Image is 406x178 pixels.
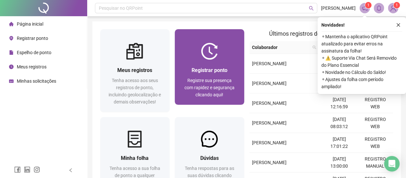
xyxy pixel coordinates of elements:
span: notification [362,5,368,11]
td: REGISTRO WEB [357,93,393,113]
span: Página inicial [17,21,43,27]
td: REGISTRO WEB [357,133,393,153]
span: 1 [396,3,398,7]
a: Registrar pontoRegistre sua presença com rapidez e segurança clicando aqui! [175,29,244,105]
span: Registrar ponto [192,67,227,73]
td: [DATE] 12:16:59 [321,93,357,113]
span: [PERSON_NAME] [321,5,356,12]
span: Minha folha [121,155,149,161]
span: search [309,6,314,11]
span: close [396,23,401,27]
td: REGISTRO WEB [357,113,393,133]
span: 1 [367,3,370,7]
span: ⚬ Ajustes da folha com período ampliado! [321,76,402,90]
span: ⚬ Novidade no Cálculo do Saldo! [321,69,402,76]
td: [DATE] 08:03:12 [321,113,357,133]
span: clock-circle [9,65,14,69]
span: Dúvidas [200,155,219,161]
sup: Atualize o seu contato no menu Meus Dados [393,2,400,8]
span: Espelho de ponto [17,50,51,55]
span: [PERSON_NAME] [252,81,286,86]
td: REGISTRO MANUAL [357,153,393,172]
span: left [68,168,73,172]
a: Meus registrosTenha acesso aos seus registros de ponto, incluindo geolocalização e demais observa... [100,29,170,112]
span: Últimos registros de ponto sincronizados [269,30,373,37]
span: home [9,22,14,26]
span: ⚬ ⚠️ Suporte Via Chat Será Removido do Plano Essencial [321,54,402,69]
span: Meus registros [17,64,47,69]
span: Colaborador [252,44,310,51]
span: Minhas solicitações [17,78,56,84]
div: Open Intercom Messenger [384,156,400,172]
span: environment [9,36,14,41]
td: [DATE] 17:01:22 [321,133,357,153]
span: schedule [9,79,14,83]
span: Registre sua presença com rapidez e segurança clicando aqui! [184,78,234,97]
img: 83984 [388,3,398,13]
span: linkedin [24,166,30,173]
sup: 1 [365,2,371,8]
span: [PERSON_NAME] [252,61,286,66]
span: Registrar ponto [17,36,48,41]
span: search [312,45,316,49]
span: Meus registros [117,67,152,73]
span: search [311,42,318,52]
span: file [9,50,14,55]
td: [DATE] 13:00:00 [321,153,357,172]
span: Novidades ! [321,21,345,29]
span: bell [376,5,382,11]
span: ⚬ Mantenha o aplicativo QRPoint atualizado para evitar erros na assinatura da folha! [321,33,402,54]
span: [PERSON_NAME] [252,101,286,106]
span: Tenha acesso aos seus registros de ponto, incluindo geolocalização e demais observações! [109,78,161,104]
span: [PERSON_NAME] [252,160,286,165]
span: [PERSON_NAME] [252,120,286,125]
span: instagram [34,166,40,173]
span: facebook [14,166,21,173]
span: [PERSON_NAME] [252,140,286,145]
